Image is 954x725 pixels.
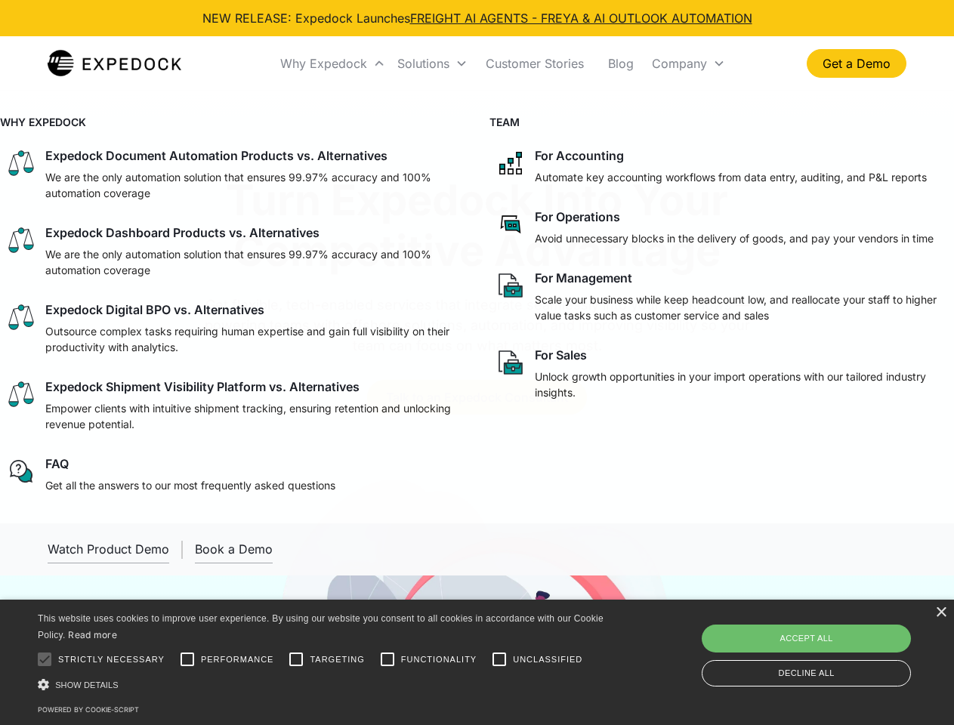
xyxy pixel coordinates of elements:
div: Solutions [397,56,449,71]
img: scale icon [6,379,36,409]
a: Powered by cookie-script [38,705,139,714]
img: scale icon [6,148,36,178]
p: We are the only automation solution that ensures 99.97% accuracy and 100% automation coverage [45,169,459,201]
span: Performance [201,653,274,666]
p: Avoid unnecessary blocks in the delivery of goods, and pay your vendors in time [535,230,934,246]
span: Strictly necessary [58,653,165,666]
img: paper and bag icon [496,270,526,301]
div: FAQ [45,456,69,471]
p: Empower clients with intuitive shipment tracking, ensuring retention and unlocking revenue potent... [45,400,459,432]
div: Solutions [391,38,474,89]
p: Outsource complex tasks requiring human expertise and gain full visibility on their productivity ... [45,323,459,355]
img: regular chat bubble icon [6,456,36,486]
img: Expedock Logo [48,48,181,79]
img: rectangular chat bubble icon [496,209,526,239]
a: open lightbox [48,535,169,563]
div: Expedock Dashboard Products vs. Alternatives [45,225,320,240]
p: Unlock growth opportunities in your import operations with our tailored industry insights. [535,369,949,400]
span: Functionality [401,653,477,666]
div: Book a Demo [195,541,273,557]
iframe: Chat Widget [702,562,954,725]
img: scale icon [6,302,36,332]
p: Automate key accounting workflows from data entry, auditing, and P&L reports [535,169,927,185]
div: Watch Product Demo [48,541,169,557]
div: Why Expedock [274,38,391,89]
div: For Management [535,270,632,285]
a: FREIGHT AI AGENTS - FREYA & AI OUTLOOK AUTOMATION [410,11,752,26]
img: scale icon [6,225,36,255]
p: Scale your business while keep headcount low, and reallocate your staff to higher value tasks suc... [535,292,949,323]
div: Why Expedock [280,56,367,71]
a: home [48,48,181,79]
a: Get a Demo [807,49,906,78]
span: Unclassified [513,653,582,666]
div: Expedock Shipment Visibility Platform vs. Alternatives [45,379,360,394]
p: Get all the answers to our most frequently asked questions [45,477,335,493]
a: Book a Demo [195,535,273,563]
div: Expedock Document Automation Products vs. Alternatives [45,148,387,163]
div: Company [646,38,731,89]
div: Company [652,56,707,71]
div: For Sales [535,347,587,362]
p: We are the only automation solution that ensures 99.97% accuracy and 100% automation coverage [45,246,459,278]
img: paper and bag icon [496,347,526,378]
div: For Operations [535,209,620,224]
a: Customer Stories [474,38,596,89]
img: network like icon [496,148,526,178]
span: This website uses cookies to improve user experience. By using our website you consent to all coo... [38,613,604,641]
span: Show details [55,680,119,690]
span: Targeting [310,653,364,666]
div: For Accounting [535,148,624,163]
a: Read more [68,629,117,640]
div: NEW RELEASE: Expedock Launches [202,9,752,27]
div: Expedock Digital BPO vs. Alternatives [45,302,264,317]
a: Blog [596,38,646,89]
div: Show details [38,677,609,693]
